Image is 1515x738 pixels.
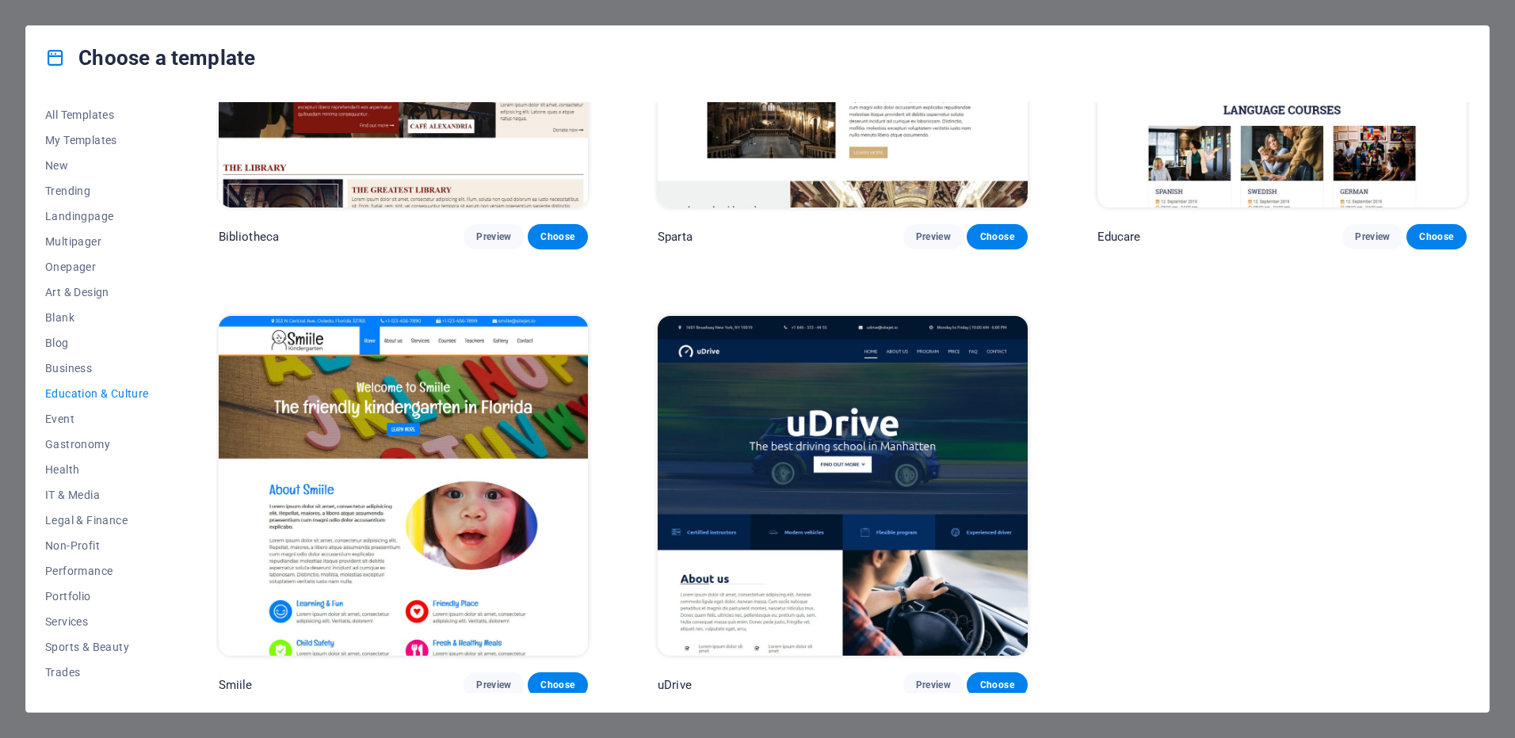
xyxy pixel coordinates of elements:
[45,432,149,457] button: Gastronomy
[45,235,149,248] span: Multipager
[45,381,149,406] button: Education & Culture
[45,457,149,482] button: Health
[1097,229,1141,245] p: Educare
[967,672,1027,698] button: Choose
[464,224,524,249] button: Preview
[45,261,149,273] span: Onepager
[45,508,149,533] button: Legal & Finance
[45,539,149,552] span: Non-Profit
[45,514,149,527] span: Legal & Finance
[658,229,693,245] p: Sparta
[45,204,149,229] button: Landingpage
[45,387,149,400] span: Education & Culture
[45,685,149,710] button: Travel
[967,224,1027,249] button: Choose
[45,159,149,172] span: New
[45,153,149,178] button: New
[916,230,951,243] span: Preview
[45,413,149,425] span: Event
[45,489,149,501] span: IT & Media
[476,679,511,691] span: Preview
[979,679,1014,691] span: Choose
[476,230,511,243] span: Preview
[903,672,964,698] button: Preview
[45,584,149,609] button: Portfolio
[464,672,524,698] button: Preview
[45,590,149,603] span: Portfolio
[219,677,253,693] p: Smiile
[45,229,149,254] button: Multipager
[528,672,588,698] button: Choose
[219,316,588,656] img: Smiile
[45,482,149,508] button: IT & Media
[45,463,149,476] span: Health
[45,311,149,324] span: Blank
[45,691,149,704] span: Travel
[45,210,149,223] span: Landingpage
[45,356,149,381] button: Business
[45,533,149,558] button: Non-Profit
[45,406,149,432] button: Event
[45,45,255,70] h4: Choose a template
[45,280,149,305] button: Art & Design
[540,230,575,243] span: Choose
[45,666,149,679] span: Trades
[1355,230,1390,243] span: Preview
[1406,224,1467,249] button: Choose
[45,178,149,204] button: Trending
[45,184,149,197] span: Trending
[45,438,149,451] span: Gastronomy
[528,224,588,249] button: Choose
[658,316,1027,656] img: uDrive
[45,558,149,584] button: Performance
[540,679,575,691] span: Choose
[45,609,149,634] button: Services
[45,108,149,121] span: All Templates
[658,677,692,693] p: uDrive
[916,679,951,691] span: Preview
[45,254,149,280] button: Onepager
[45,102,149,127] button: All Templates
[1342,224,1402,249] button: Preview
[45,615,149,628] span: Services
[45,286,149,299] span: Art & Design
[45,337,149,349] span: Blog
[45,565,149,577] span: Performance
[45,305,149,330] button: Blank
[903,224,964,249] button: Preview
[219,229,280,245] p: Bibliotheca
[45,660,149,685] button: Trades
[979,230,1014,243] span: Choose
[45,134,149,146] span: My Templates
[45,362,149,375] span: Business
[45,641,149,653] span: Sports & Beauty
[45,127,149,153] button: My Templates
[45,330,149,356] button: Blog
[45,634,149,660] button: Sports & Beauty
[1419,230,1454,243] span: Choose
